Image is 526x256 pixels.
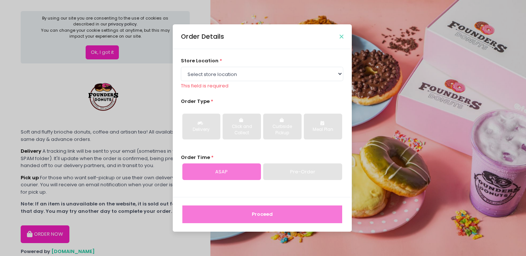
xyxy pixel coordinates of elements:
[181,32,224,41] div: Order Details
[340,35,343,38] button: Close
[304,114,342,139] button: Meal Plan
[188,127,215,133] div: Delivery
[182,205,342,223] button: Proceed
[182,114,220,139] button: Delivery
[181,98,210,105] span: Order Type
[263,114,301,139] button: Curbside Pickup
[228,124,255,136] div: Click and Collect
[309,127,337,133] div: Meal Plan
[223,114,261,139] button: Click and Collect
[181,82,343,90] div: This field is required
[268,124,296,136] div: Curbside Pickup
[181,57,219,64] span: store location
[181,154,210,161] span: Order Time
